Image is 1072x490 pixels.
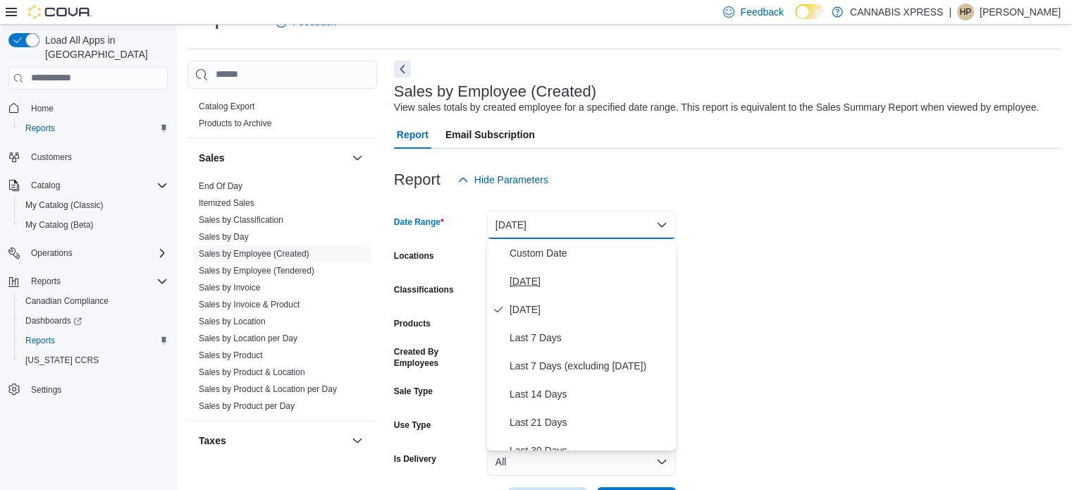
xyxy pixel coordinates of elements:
button: Reports [3,271,173,291]
input: Dark Mode [795,4,825,19]
button: Next [394,61,411,78]
div: View sales totals by created employee for a specified date range. This report is equivalent to th... [394,100,1039,115]
button: [DATE] [487,211,676,239]
a: End Of Day [199,181,242,191]
button: Catalog [3,176,173,195]
span: Sales by Product & Location [199,367,305,378]
div: Sales [187,178,377,420]
nav: Complex example [8,92,168,436]
a: Sales by Employee (Created) [199,249,309,259]
span: Reports [20,120,168,137]
a: Catalog Export [199,102,254,111]
button: Canadian Compliance [14,291,173,311]
span: Sales by Location per Day [199,333,297,344]
span: HP [960,4,972,20]
span: Customers [25,148,168,166]
span: Report [397,121,429,149]
a: Products to Archive [199,118,271,128]
a: [US_STATE] CCRS [20,352,104,369]
a: Canadian Compliance [20,293,114,310]
span: Products to Archive [199,118,271,129]
a: Sales by Classification [199,215,283,225]
a: Dashboards [14,311,173,331]
span: My Catalog (Classic) [25,200,104,211]
span: Reports [25,123,55,134]
button: Sales [349,149,366,166]
span: End Of Day [199,180,242,192]
span: Load All Apps in [GEOGRAPHIC_DATA] [39,33,168,61]
button: My Catalog (Classic) [14,195,173,215]
span: Customers [31,152,72,163]
div: Select listbox [487,239,676,451]
span: My Catalog (Beta) [20,216,168,233]
span: My Catalog (Beta) [25,219,94,231]
a: Sales by Location [199,317,266,326]
a: Reports [20,120,61,137]
button: Catalog [25,177,66,194]
span: Sales by Invoice & Product [199,299,300,310]
button: Operations [3,243,173,263]
button: Home [3,98,173,118]
span: My Catalog (Classic) [20,197,168,214]
span: Home [31,103,54,114]
span: Reports [25,335,55,346]
span: Operations [31,247,73,259]
p: | [949,4,951,20]
label: Date Range [394,216,444,228]
span: Sales by Invoice [199,282,260,293]
span: Home [25,99,168,117]
span: Sales by Classification [199,214,283,226]
button: Operations [25,245,78,262]
h3: Sales by Employee (Created) [394,83,596,100]
button: My Catalog (Beta) [14,215,173,235]
span: Last 7 Days [510,329,670,346]
button: Taxes [349,432,366,449]
span: Custom Date [510,245,670,262]
span: Feedback [740,5,783,19]
label: Products [394,318,431,329]
a: Sales by Product & Location per Day [199,384,337,394]
a: My Catalog (Beta) [20,216,99,233]
span: [DATE] [510,273,670,290]
span: Sales by Location [199,316,266,327]
span: Last 14 Days [510,386,670,403]
img: Cova [28,5,92,19]
h3: Report [394,171,440,188]
span: Reports [31,276,61,287]
a: Sales by Product per Day [199,401,295,411]
button: All [487,448,676,476]
span: Canadian Compliance [25,295,109,307]
span: Reports [25,273,168,290]
a: Sales by Invoice [199,283,260,293]
a: Sales by Employee (Tendered) [199,266,314,276]
label: Sale Type [394,386,433,397]
span: [DATE] [510,301,670,318]
label: Locations [394,250,434,262]
button: [US_STATE] CCRS [14,350,173,370]
span: Settings [31,384,61,396]
a: Customers [25,149,78,166]
span: Itemized Sales [199,197,254,209]
a: Sales by Location per Day [199,333,297,343]
span: Dark Mode [795,19,796,20]
a: Home [25,100,59,117]
label: Use Type [394,419,431,431]
span: Last 30 Days [510,442,670,459]
button: Reports [25,273,66,290]
button: Reports [14,118,173,138]
span: Sales by Product per Day [199,400,295,412]
span: Dashboards [20,312,168,329]
button: Hide Parameters [452,166,554,194]
button: Customers [3,147,173,167]
span: Hide Parameters [474,173,548,187]
span: Sales by Employee (Tendered) [199,265,314,276]
span: Sales by Product [199,350,263,361]
button: Settings [3,379,173,399]
button: Taxes [199,434,346,448]
span: Operations [25,245,168,262]
a: Sales by Invoice & Product [199,300,300,310]
h3: Taxes [199,434,226,448]
div: Harrattan Parhar [957,4,974,20]
label: Created By Employees [394,346,481,369]
span: Reports [20,332,168,349]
